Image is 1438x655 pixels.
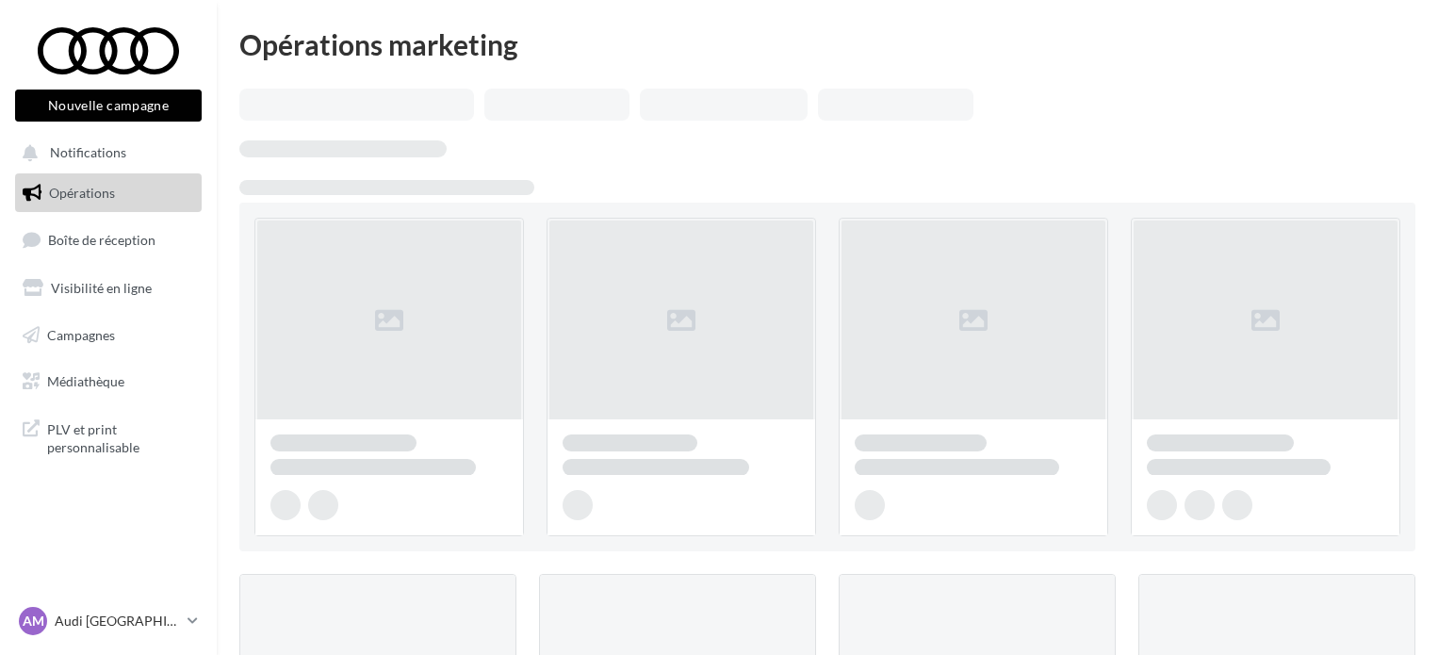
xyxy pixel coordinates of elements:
div: Opérations marketing [239,30,1415,58]
span: Boîte de réception [48,232,155,248]
span: Opérations [49,185,115,201]
button: Nouvelle campagne [15,90,202,122]
p: Audi [GEOGRAPHIC_DATA][PERSON_NAME] [55,612,180,630]
a: Visibilité en ligne [11,269,205,308]
a: Opérations [11,173,205,213]
a: Campagnes [11,316,205,355]
a: AM Audi [GEOGRAPHIC_DATA][PERSON_NAME] [15,603,202,639]
span: PLV et print personnalisable [47,417,194,457]
a: PLV et print personnalisable [11,409,205,465]
span: AM [23,612,44,630]
span: Notifications [50,145,126,161]
span: Campagnes [47,326,115,342]
span: Visibilité en ligne [51,280,152,296]
a: Médiathèque [11,362,205,401]
a: Boîte de réception [11,220,205,260]
span: Médiathèque [47,373,124,389]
